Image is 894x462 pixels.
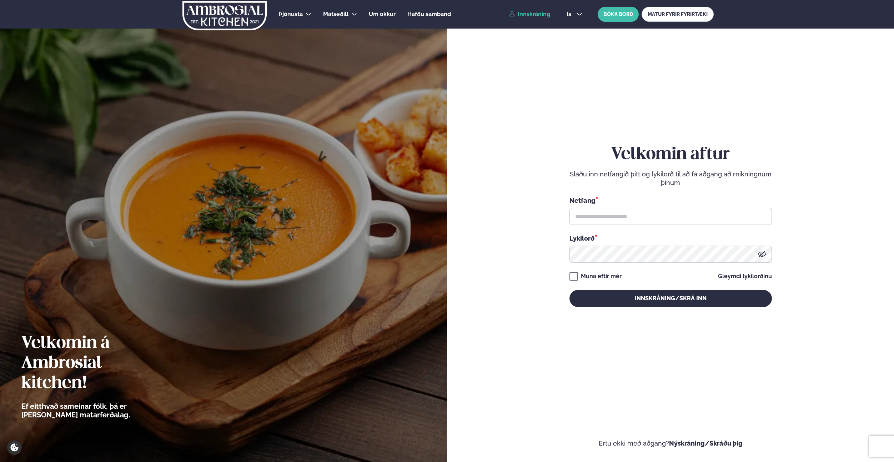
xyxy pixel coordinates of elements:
[561,11,588,17] button: is
[468,439,873,448] p: Ertu ekki með aðgang?
[407,11,451,17] span: Hafðu samband
[279,10,303,19] a: Þjónusta
[323,11,348,17] span: Matseðill
[642,7,714,22] a: MATUR FYRIR FYRIRTÆKI
[21,402,170,419] p: Ef eitthvað sameinar fólk, þá er [PERSON_NAME] matarferðalag.
[407,10,451,19] a: Hafðu samband
[7,440,22,455] a: Cookie settings
[569,196,772,205] div: Netfang
[509,11,550,17] a: Innskráning
[718,273,772,279] a: Gleymdi lykilorðinu
[21,333,170,393] h2: Velkomin á Ambrosial kitchen!
[369,10,396,19] a: Um okkur
[669,440,743,447] a: Nýskráning/Skráðu þig
[598,7,639,22] button: BÓKA BORÐ
[369,11,396,17] span: Um okkur
[182,1,267,30] img: logo
[567,11,573,17] span: is
[569,290,772,307] button: Innskráning/Skrá inn
[323,10,348,19] a: Matseðill
[569,170,772,187] p: Sláðu inn netfangið þitt og lykilorð til að fá aðgang að reikningnum þínum
[279,11,303,17] span: Þjónusta
[569,145,772,165] h2: Velkomin aftur
[569,233,772,243] div: Lykilorð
